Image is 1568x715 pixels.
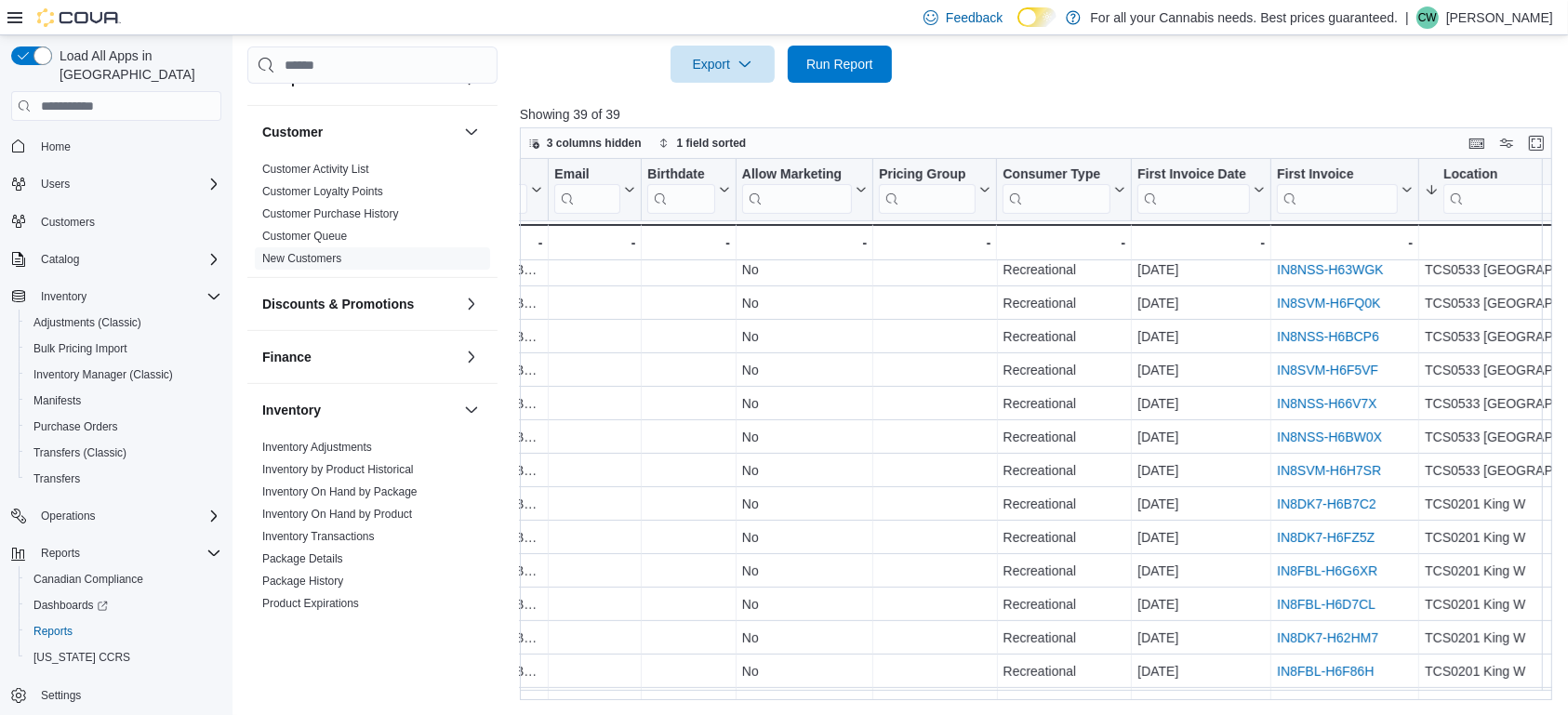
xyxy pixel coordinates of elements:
span: Dark Mode [1017,27,1018,28]
span: Catalog [41,252,79,267]
h3: Inventory [262,401,321,419]
img: Cova [37,8,121,27]
span: Home [41,139,71,154]
span: Package Details [262,551,343,566]
span: Inventory Adjustments [262,440,372,455]
span: Customer Purchase History [262,206,399,221]
span: Customer Activity List [262,162,369,177]
span: Product Expirations [262,596,359,611]
span: Inventory Manager (Classic) [33,367,173,382]
button: Inventory [4,284,229,310]
span: Run Report [806,55,873,73]
div: - [1137,232,1265,254]
a: Customer Loyalty Points [262,185,383,198]
h3: Customer [262,123,323,141]
div: - [1003,232,1125,254]
button: Keyboard shortcuts [1466,132,1488,154]
div: - [1277,232,1413,254]
a: Bulk Pricing Import [26,338,135,360]
button: Reports [4,540,229,566]
button: Display options [1495,132,1518,154]
button: Reports [33,542,87,564]
a: Customers [33,211,102,233]
button: Users [33,173,77,195]
div: - [428,232,542,254]
span: Users [41,177,70,192]
a: Package Details [262,552,343,565]
span: Load All Apps in [GEOGRAPHIC_DATA] [52,46,221,84]
div: Inventory [247,436,498,689]
button: Operations [4,503,229,529]
input: Dark Mode [1017,7,1056,27]
span: Reports [41,546,80,561]
span: Inventory by Product Historical [262,462,414,477]
button: Home [4,132,229,159]
span: Transfers [33,471,80,486]
span: Customer Loyalty Points [262,184,383,199]
span: New Customers [262,251,341,266]
span: Purchase Orders [262,618,347,633]
a: Inventory Adjustments [262,441,372,454]
span: Bulk Pricing Import [26,338,221,360]
span: Adjustments (Classic) [33,315,141,330]
span: Inventory Manager (Classic) [26,364,221,386]
span: 3 columns hidden [547,136,642,151]
button: Catalog [33,248,86,271]
span: Transfers (Classic) [33,445,126,460]
button: Users [4,171,229,197]
a: New Customers [262,252,341,265]
div: Customer [247,158,498,277]
a: Customer Activity List [262,163,369,176]
span: Feedback [946,8,1003,27]
span: Settings [33,683,221,707]
p: | [1405,7,1409,29]
button: 1 field sorted [651,132,754,154]
button: Inventory [460,399,483,421]
span: Purchase Orders [33,419,118,434]
a: Home [33,136,78,158]
div: - [742,232,867,254]
h3: Finance [262,348,312,366]
span: Canadian Compliance [33,572,143,587]
button: 3 columns hidden [521,132,649,154]
button: Customer [460,121,483,143]
button: Reports [19,618,229,644]
a: Inventory Manager (Classic) [26,364,180,386]
a: [US_STATE] CCRS [26,646,138,669]
a: Inventory On Hand by Package [262,485,418,498]
button: Enter fullscreen [1525,132,1548,154]
span: Washington CCRS [26,646,221,669]
button: Discounts & Promotions [460,293,483,315]
a: Transfers (Classic) [26,442,134,464]
span: Operations [41,509,96,523]
span: Reports [33,624,73,639]
span: Transfers (Classic) [26,442,221,464]
a: Dashboards [26,594,115,616]
span: Inventory [33,285,221,308]
span: Operations [33,505,221,527]
span: Home [33,134,221,157]
button: Finance [460,346,483,368]
button: Inventory [33,285,94,308]
button: Settings [4,682,229,708]
button: Adjustments (Classic) [19,310,229,336]
span: Dashboards [26,594,221,616]
span: Inventory On Hand by Package [262,484,418,499]
a: Dashboards [19,592,229,618]
a: Customer Queue [262,230,347,243]
span: Manifests [26,390,221,412]
a: Manifests [26,390,88,412]
button: Finance [262,348,457,366]
button: Catalog [4,246,229,272]
span: Bulk Pricing Import [33,341,127,356]
a: Reports [26,620,80,642]
span: Users [33,173,221,195]
span: Reports [33,542,221,564]
span: Customers [33,210,221,233]
button: Export [671,46,775,83]
a: Product Expirations [262,597,359,610]
button: Discounts & Promotions [262,295,457,313]
button: Bulk Pricing Import [19,336,229,362]
p: For all your Cannabis needs. Best prices guaranteed. [1090,7,1398,29]
a: Inventory Transactions [262,530,375,543]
